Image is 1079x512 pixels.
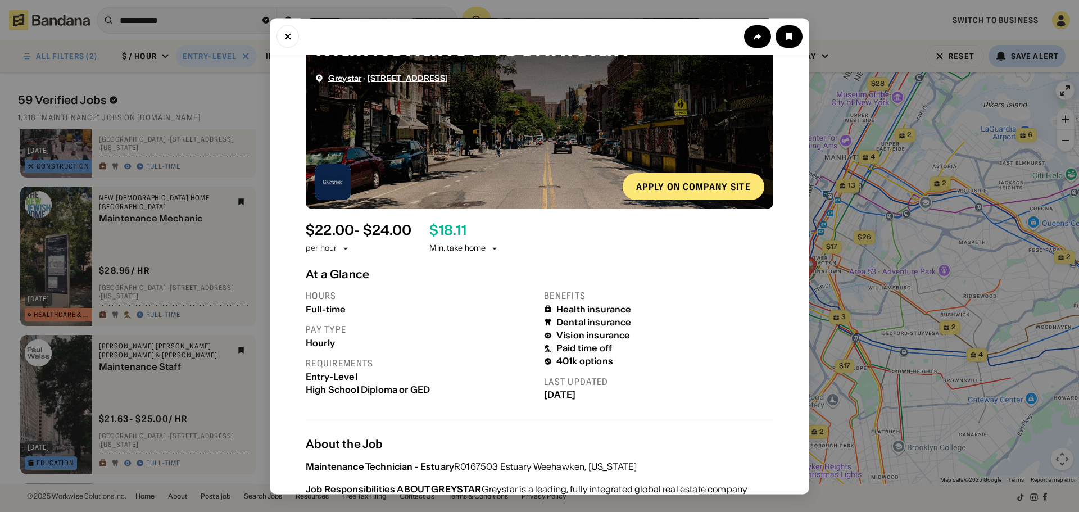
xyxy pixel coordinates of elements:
[368,73,448,83] span: [STREET_ADDRESS]
[276,25,299,47] button: Close
[306,371,535,382] div: Entry-Level
[429,223,466,239] div: $ 18.11
[544,376,773,388] div: Last updated
[306,338,535,348] div: Hourly
[544,390,773,401] div: [DATE]
[328,73,361,83] span: Greystar
[306,437,773,451] div: About the Job
[306,243,337,255] div: per hour
[315,164,351,200] img: Greystar logo
[328,74,448,83] div: ·
[306,268,773,281] div: At a Glance
[306,223,411,239] div: $ 22.00 - $24.00
[397,483,481,495] div: ABOUT GREYSTAR
[306,324,535,336] div: Pay type
[556,356,613,367] div: 401k options
[306,461,454,472] div: Maintenance Technician - Estuary
[636,182,751,191] div: Apply on company site
[306,483,395,495] div: Job Responsibilities
[556,317,632,328] div: Dental insurance
[429,243,499,255] div: Min. take home
[556,343,612,354] div: Paid time off
[306,357,535,369] div: Requirements
[544,290,773,302] div: Benefits
[306,460,637,473] div: R0167503 Estuary Weehawken, [US_STATE]
[306,384,535,395] div: High School Diploma or GED
[556,330,631,341] div: Vision insurance
[556,304,632,315] div: Health insurance
[306,304,535,315] div: Full-time
[306,290,535,302] div: Hours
